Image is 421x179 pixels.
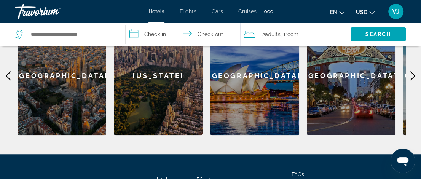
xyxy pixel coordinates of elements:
span: , 1 [281,29,298,40]
a: Flights [180,8,196,14]
span: USD [356,9,367,15]
button: Change currency [356,6,375,18]
a: Hotels [148,8,164,14]
a: Cruises [238,8,257,14]
button: Travelers: 2 adults, 0 children [240,23,351,46]
div: [US_STATE] [114,16,203,135]
span: VJ [392,8,400,15]
button: User Menu [386,3,406,19]
button: Search [351,27,406,41]
a: Cars [212,8,223,14]
a: FAQs [292,171,304,177]
iframe: Button to launch messaging window [391,149,415,173]
div: [GEOGRAPHIC_DATA] [307,16,395,135]
span: Adults [265,31,281,37]
span: Room [285,31,298,37]
button: Change language [330,6,344,18]
button: Select check in and out date [126,23,240,46]
a: New York[US_STATE] [114,16,203,135]
div: [GEOGRAPHIC_DATA] [18,16,106,135]
button: Extra navigation items [264,5,273,18]
span: 2 [262,29,281,40]
span: Search [365,31,391,37]
a: Barcelona[GEOGRAPHIC_DATA] [18,16,106,135]
a: Travorium [15,2,91,21]
span: en [330,9,337,15]
div: [GEOGRAPHIC_DATA] [210,16,299,135]
input: Search hotel destination [30,29,114,40]
a: Sydney[GEOGRAPHIC_DATA] [210,16,299,135]
a: San Diego[GEOGRAPHIC_DATA] [307,16,395,135]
